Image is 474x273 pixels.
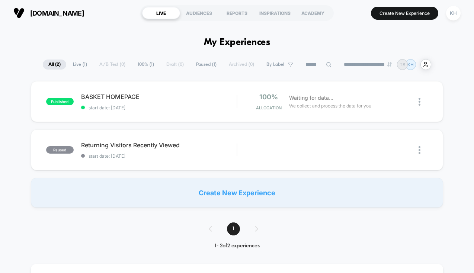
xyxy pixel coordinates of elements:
span: BASKET HOMEPAGE [81,93,237,100]
span: Allocation [256,105,282,110]
div: INSPIRATIONS [256,7,294,19]
span: [DOMAIN_NAME] [30,9,84,17]
div: 1 - 2 of 2 experiences [201,243,273,249]
span: Returning Visitors Recently Viewed [81,141,237,149]
div: REPORTS [218,7,256,19]
p: KH [407,62,414,67]
span: Live ( 1 ) [67,60,93,70]
span: Waiting for data... [289,94,333,102]
span: 1 [227,222,240,235]
img: close [419,98,420,106]
h1: My Experiences [204,37,270,48]
span: start date: [DATE] [81,105,237,110]
span: start date: [DATE] [81,153,237,159]
span: We collect and process the data for you [289,102,371,109]
span: Paused ( 1 ) [190,60,222,70]
button: KH [444,6,463,21]
span: paused [46,146,74,154]
div: AUDIENCES [180,7,218,19]
img: Visually logo [13,7,25,19]
img: close [419,146,420,154]
button: [DOMAIN_NAME] [11,7,86,19]
div: KH [446,6,461,20]
span: published [46,98,74,105]
img: end [387,62,392,67]
span: By Label [266,62,284,67]
button: Create New Experience [371,7,438,20]
div: ACADEMY [294,7,332,19]
div: Create New Experience [31,178,443,208]
span: 100% [259,93,278,101]
div: LIVE [142,7,180,19]
p: TS [400,62,406,67]
span: All ( 2 ) [43,60,66,70]
span: 100% ( 1 ) [132,60,160,70]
